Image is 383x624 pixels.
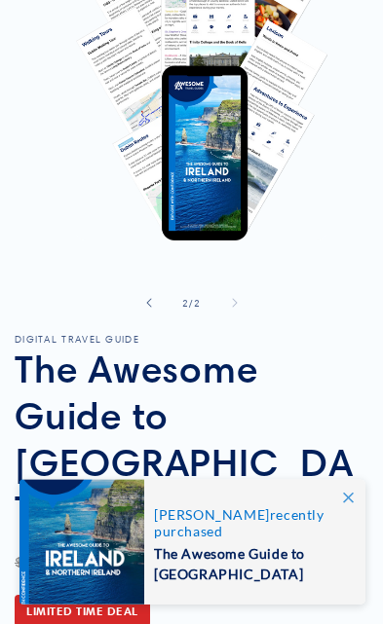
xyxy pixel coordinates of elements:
p: DIGITAL TRAVEL GUIDE [15,334,368,346]
button: Slide left [128,281,171,324]
span: 2 [194,295,201,312]
span: [PERSON_NAME] [154,506,270,523]
span: 2 [182,295,189,312]
h1: The Awesome Guide to [GEOGRAPHIC_DATA] [15,346,368,532]
span: $60.00 [15,550,60,576]
span: recently purchased [154,506,345,539]
span: The Awesome Guide to [GEOGRAPHIC_DATA] [154,539,345,584]
button: Slide right [213,281,256,324]
span: / [189,295,194,312]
